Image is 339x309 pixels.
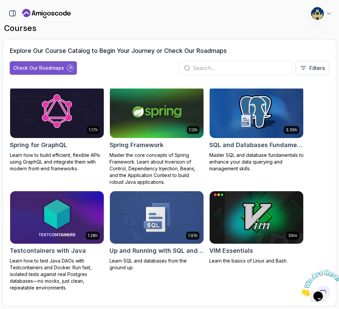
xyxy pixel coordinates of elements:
[286,127,297,133] p: 3.39h
[296,61,329,75] button: Filters
[110,191,204,244] img: Up and Running with SQL and Databases card
[110,86,204,138] img: Spring Framework card
[209,191,304,264] a: VIM Essentials card39mVIM EssentialsLearn the basics of Linux and Bash.
[10,191,104,244] img: Testcontainers with Java card
[193,64,287,72] input: Search...
[110,191,204,271] a: Up and Running with SQL and Databases card1.91hUp and Running with SQL and DatabasesLearn SQL and...
[10,257,104,291] p: Learn how to test Java DAOs with Testcontainers and Docker. Run fast, isolated tests against real...
[297,267,339,299] iframe: chat widget
[210,191,303,244] img: VIM Essentials card
[188,233,197,238] p: 1.91h
[209,152,304,172] p: Master SQL and database fundamentals to enhance your data querying and management skills.
[4,23,335,34] h2: courses
[10,191,104,291] a: Testcontainers with Java card1.28hTestcontainers with JavaLearn how to test Java DAOs with Testco...
[88,233,98,238] p: 1.28h
[189,127,197,133] p: 1.12h
[209,140,304,150] h2: SQL and Databases Fundamentals
[10,46,227,56] h3: Explore Our Course Catalog to Begin Your Journey or Check Our Roadmaps
[3,3,44,29] img: Chat attention grabber
[10,86,104,138] img: Spring for GraphQL card
[209,85,304,172] a: SQL and Databases Fundamentals card3.39hSQL and Databases FundamentalsMaster SQL and database fun...
[309,64,325,72] p: Filters
[110,246,204,255] h2: Up and Running with SQL and Databases
[311,7,332,20] button: user profile image
[10,152,104,172] p: Learn how to build efficient, flexible APIs using GraphQL and integrate them with modern front-en...
[13,65,64,71] div: Check Our Roadmaps
[10,61,77,75] button: Check Our Roadmaps
[110,140,163,150] h2: Spring Framework
[89,127,98,133] p: 1.17h
[110,257,204,271] p: Learn SQL and databases from the ground up.
[110,85,204,186] a: Spring Framework card1.12hSpring FrameworkMaster the core concepts of Spring Framework. Learn abo...
[22,8,71,19] a: Landing page
[209,257,304,264] p: Learn the basics of Linux and Bash.
[110,152,204,185] p: Master the core concepts of Spring Framework. Learn about Inversion of Control, Dependency Inject...
[10,85,104,172] a: Spring for GraphQL card1.17hSpring for GraphQLLearn how to build efficient, flexible APIs using G...
[10,246,86,255] h2: Testcontainers with Java
[10,140,67,150] h2: Spring for GraphQL
[288,233,297,238] p: 39m
[311,7,324,20] img: user profile image
[209,246,253,255] h2: VIM Essentials
[210,86,303,138] img: SQL and Databases Fundamentals card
